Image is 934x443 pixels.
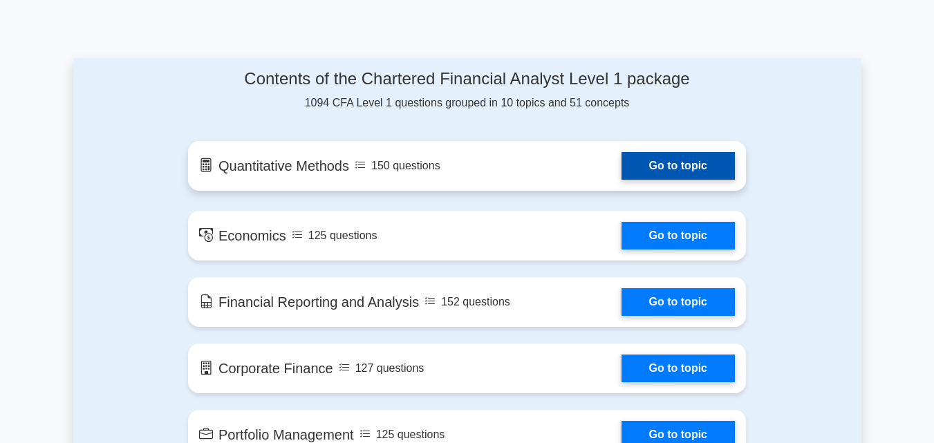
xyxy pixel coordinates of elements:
a: Go to topic [622,288,735,316]
div: 1094 CFA Level 1 questions grouped in 10 topics and 51 concepts [188,69,746,111]
a: Go to topic [622,355,735,382]
h4: Contents of the Chartered Financial Analyst Level 1 package [188,69,746,89]
a: Go to topic [622,152,735,180]
a: Go to topic [622,222,735,249]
